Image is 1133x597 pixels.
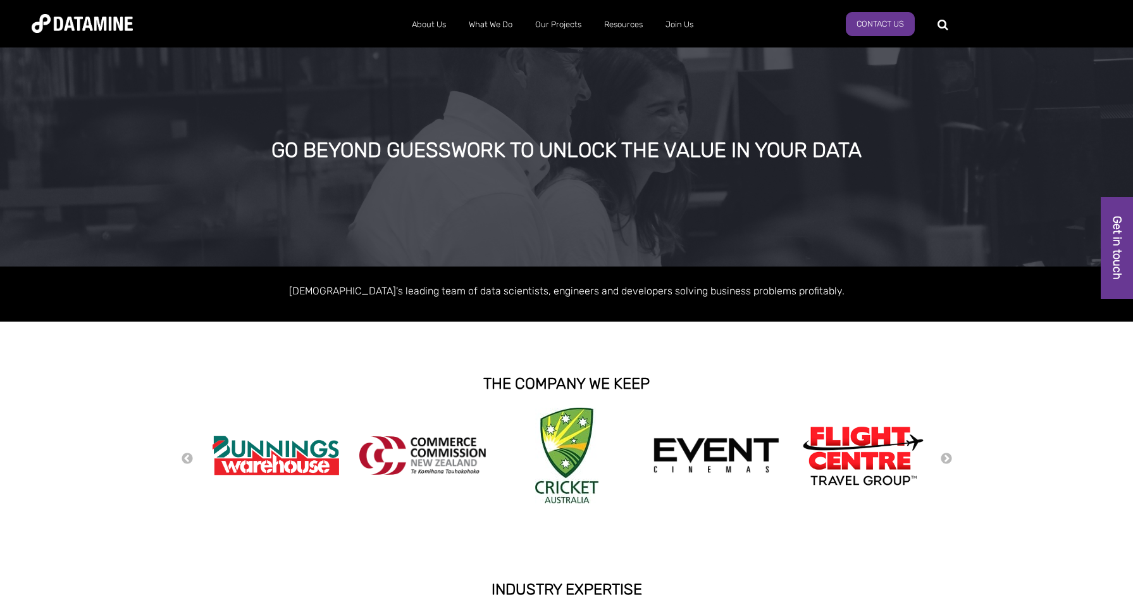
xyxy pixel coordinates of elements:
[359,436,486,475] img: commercecommission
[130,139,1004,162] div: GO BEYOND GUESSWORK TO UNLOCK THE VALUE IN YOUR DATA
[206,282,927,299] p: [DEMOGRAPHIC_DATA]'s leading team of data scientists, engineers and developers solving business p...
[1101,197,1133,299] a: Get in touch
[32,14,133,33] img: Datamine
[400,8,457,41] a: About Us
[593,8,654,41] a: Resources
[457,8,524,41] a: What We Do
[654,8,705,41] a: Join Us
[800,423,926,488] img: Flight Centre
[535,408,598,503] img: Cricket Australia
[483,375,650,393] strong: THE COMPANY WE KEEP
[181,452,194,466] button: Previous
[940,452,953,466] button: Next
[524,8,593,41] a: Our Projects
[653,437,779,474] img: event cinemas
[213,432,339,479] img: Bunnings Warehouse
[846,12,915,36] a: Contact Us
